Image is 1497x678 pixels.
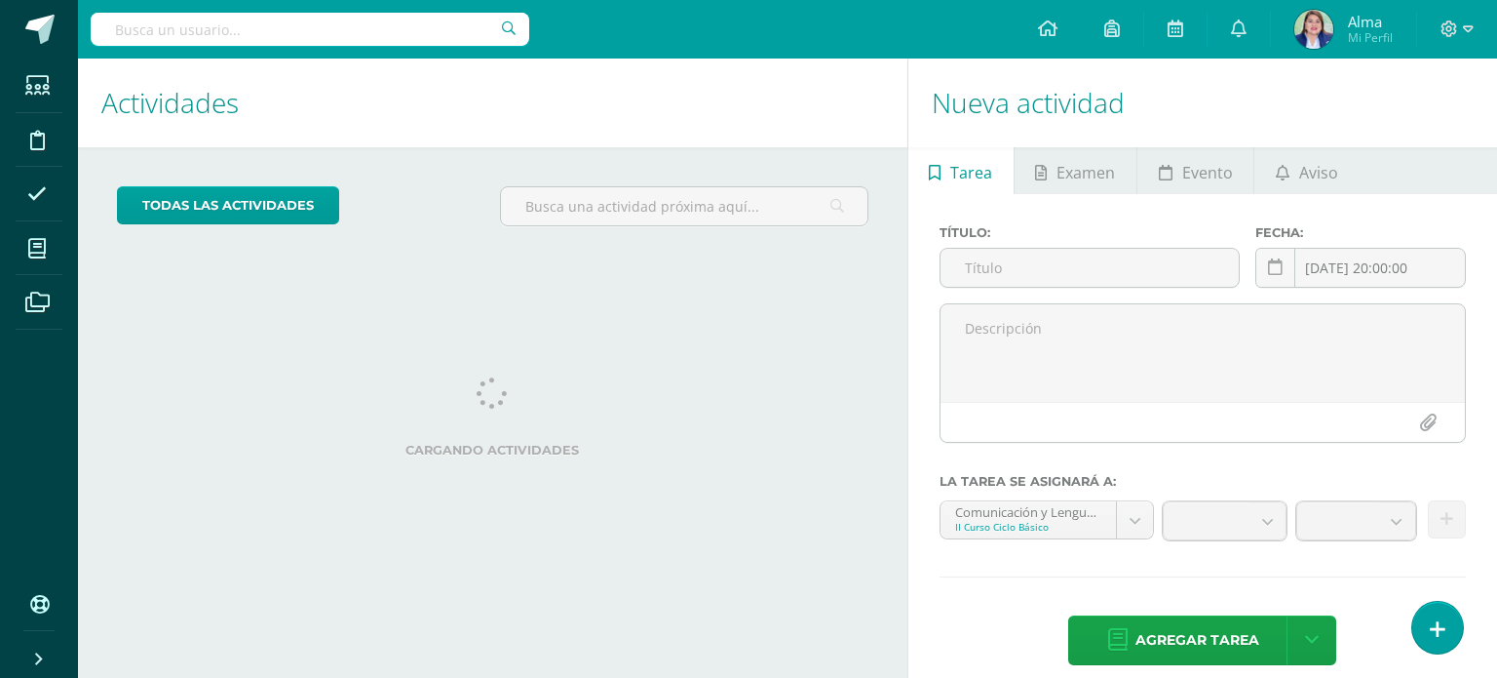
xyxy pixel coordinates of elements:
span: Examen [1056,149,1115,196]
label: La tarea se asignará a: [940,474,1466,489]
span: Agregar tarea [1135,617,1259,664]
h1: Nueva actividad [932,59,1474,147]
label: Fecha: [1255,225,1466,240]
h1: Actividades [101,59,884,147]
a: Comunicación y Lenguaje, Idioma Español 'A'II Curso Ciclo Básico [940,501,1153,538]
a: Examen [1015,147,1136,194]
a: Aviso [1254,147,1359,194]
span: Mi Perfil [1348,29,1393,46]
span: Alma [1348,12,1393,31]
label: Título: [940,225,1241,240]
div: Comunicación y Lenguaje, Idioma Español 'A' [955,501,1101,520]
input: Busca un usuario... [91,13,529,46]
span: Evento [1182,149,1233,196]
input: Título [940,249,1240,287]
img: 4ef993094213c5b03b2ee2ce6609450d.png [1294,10,1333,49]
span: Aviso [1299,149,1338,196]
div: II Curso Ciclo Básico [955,520,1101,534]
span: Tarea [950,149,992,196]
input: Fecha de entrega [1256,249,1465,287]
a: Evento [1137,147,1253,194]
label: Cargando actividades [117,443,868,458]
input: Busca una actividad próxima aquí... [501,187,866,225]
a: Tarea [908,147,1014,194]
a: todas las Actividades [117,186,339,224]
